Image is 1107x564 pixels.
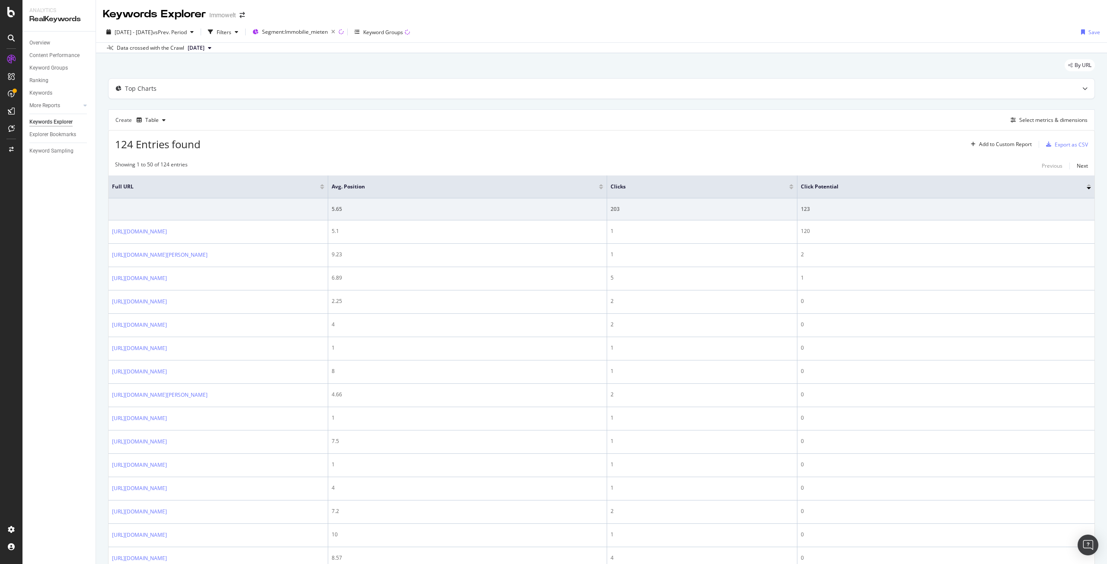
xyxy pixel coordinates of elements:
div: Table [145,118,159,123]
a: [URL][DOMAIN_NAME][PERSON_NAME] [112,391,208,399]
div: 2 [611,297,793,305]
div: 6.89 [332,274,603,282]
span: [DATE] - [DATE] [115,29,153,36]
div: 1 [611,414,793,422]
div: legacy label [1065,59,1095,71]
span: 2025 Aug. 29th [188,44,205,52]
div: Next [1077,162,1088,169]
div: Immowelt [209,11,236,19]
div: 0 [801,554,1091,562]
div: Add to Custom Report [979,142,1032,147]
div: 1 [611,344,793,352]
button: [DATE] - [DATE]vsPrev. Period [103,25,197,39]
button: Table [133,113,169,127]
a: Keywords [29,89,90,98]
button: Filters [205,25,242,39]
div: Keyword Sampling [29,147,74,156]
a: [URL][DOMAIN_NAME] [112,484,167,493]
a: [URL][DOMAIN_NAME] [112,507,167,516]
a: Explorer Bookmarks [29,130,90,139]
div: Save [1088,29,1100,36]
div: Keyword Groups [29,64,68,73]
div: Create [115,113,169,127]
div: Export as CSV [1055,141,1088,148]
a: [URL][DOMAIN_NAME] [112,414,167,423]
div: 0 [801,531,1091,539]
div: Keywords [29,89,52,98]
div: 4 [611,554,793,562]
div: Analytics [29,7,89,14]
a: [URL][DOMAIN_NAME] [112,531,167,539]
div: 1 [611,251,793,258]
a: Overview [29,38,90,48]
a: Ranking [29,76,90,85]
div: 4 [332,484,603,492]
div: 0 [801,367,1091,375]
div: Explorer Bookmarks [29,130,76,139]
div: 0 [801,461,1091,468]
div: More Reports [29,101,60,110]
div: Ranking [29,76,48,85]
div: 5 [611,274,793,282]
div: 2.25 [332,297,603,305]
a: [URL][DOMAIN_NAME] [112,367,167,376]
div: 5.65 [332,205,603,213]
span: By URL [1075,63,1091,68]
div: 5.1 [332,227,603,235]
a: [URL][DOMAIN_NAME] [112,274,167,283]
div: Keywords Explorer [29,118,73,127]
div: 0 [801,321,1091,328]
button: [DATE] [184,43,215,53]
a: [URL][DOMAIN_NAME] [112,227,167,236]
button: Previous [1042,161,1062,171]
span: Full URL [112,183,307,191]
div: Top Charts [125,84,157,93]
button: Select metrics & dimensions [1007,115,1088,125]
div: 2 [611,391,793,398]
a: Keywords Explorer [29,118,90,127]
div: Open Intercom Messenger [1078,535,1098,555]
a: [URL][DOMAIN_NAME] [112,461,167,469]
div: 0 [801,437,1091,445]
div: 203 [611,205,793,213]
a: [URL][DOMAIN_NAME] [112,554,167,563]
div: 2 [611,321,793,328]
div: 10 [332,531,603,539]
div: 2 [801,251,1091,258]
a: More Reports [29,101,81,110]
div: 0 [801,344,1091,352]
button: Segment:Immobilie_mieten [249,25,339,39]
span: Segment: Immobilie_mieten [262,28,328,35]
div: Keywords Explorer [103,7,206,22]
div: Content Performance [29,51,80,60]
span: Click Potential [801,183,1074,191]
div: 2 [611,507,793,515]
div: 1 [611,461,793,468]
div: 7.2 [332,507,603,515]
div: 1 [611,484,793,492]
button: Add to Custom Report [967,137,1032,151]
span: Avg. Position [332,183,586,191]
div: 1 [332,344,603,352]
button: Export as CSV [1043,137,1088,151]
div: 0 [801,414,1091,422]
div: RealKeywords [29,14,89,24]
div: arrow-right-arrow-left [240,12,245,18]
a: [URL][DOMAIN_NAME] [112,344,167,353]
div: 1 [611,367,793,375]
div: 0 [801,297,1091,305]
button: Save [1078,25,1100,39]
div: 1 [611,437,793,445]
a: [URL][DOMAIN_NAME] [112,297,167,306]
div: Showing 1 to 50 of 124 entries [115,161,188,171]
div: 1 [611,227,793,235]
div: 1 [801,274,1091,282]
a: [URL][DOMAIN_NAME] [112,437,167,446]
a: Content Performance [29,51,90,60]
div: Filters [217,29,231,36]
span: vs Prev. Period [153,29,187,36]
div: 8.57 [332,554,603,562]
div: Keyword Groups [363,29,403,36]
div: 120 [801,227,1091,235]
div: 9.23 [332,251,603,258]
